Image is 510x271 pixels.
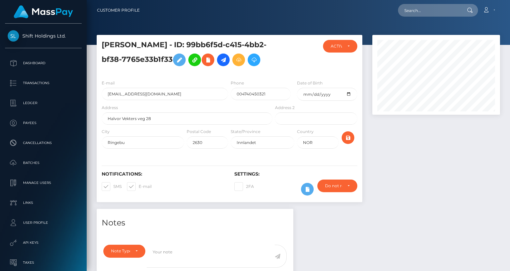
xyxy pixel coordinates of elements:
[5,254,82,271] a: Taxes
[317,180,357,192] button: Do not require
[331,44,342,49] div: ACTIVE
[297,80,323,86] label: Date of Birth
[111,248,130,254] div: Note Type
[102,40,269,69] h5: [PERSON_NAME] - ID: 99bb6f5d-c415-4bb2-bf38-7765e33b1f33
[187,129,211,135] label: Postal Code
[5,214,82,231] a: User Profile
[8,58,79,68] p: Dashboard
[8,98,79,108] p: Ledger
[102,80,115,86] label: E-mail
[127,182,152,191] label: E-mail
[14,5,73,18] img: MassPay Logo
[5,33,82,39] span: Shift Holdings Ltd.
[234,171,357,177] h6: Settings:
[231,80,244,86] label: Phone
[297,129,314,135] label: Country
[8,218,79,228] p: User Profile
[5,55,82,71] a: Dashboard
[102,105,118,111] label: Address
[398,4,461,17] input: Search...
[5,115,82,131] a: Payees
[8,118,79,128] p: Payees
[102,182,122,191] label: SMS
[97,3,140,17] a: Customer Profile
[5,75,82,91] a: Transactions
[275,105,295,111] label: Address 2
[8,30,19,42] img: Shift Holdings Ltd.
[325,183,342,189] div: Do not require
[8,178,79,188] p: Manage Users
[5,175,82,191] a: Manage Users
[5,155,82,171] a: Batches
[102,171,224,177] h6: Notifications:
[8,198,79,208] p: Links
[8,78,79,88] p: Transactions
[103,245,145,257] button: Note Type
[8,258,79,268] p: Taxes
[102,129,110,135] label: City
[5,135,82,151] a: Cancellations
[102,217,288,229] h4: Notes
[217,54,230,66] a: Initiate Payout
[8,158,79,168] p: Batches
[323,40,357,53] button: ACTIVE
[8,238,79,248] p: API Keys
[5,195,82,211] a: Links
[8,138,79,148] p: Cancellations
[5,234,82,251] a: API Keys
[234,182,254,191] label: 2FA
[231,129,260,135] label: State/Province
[5,95,82,111] a: Ledger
